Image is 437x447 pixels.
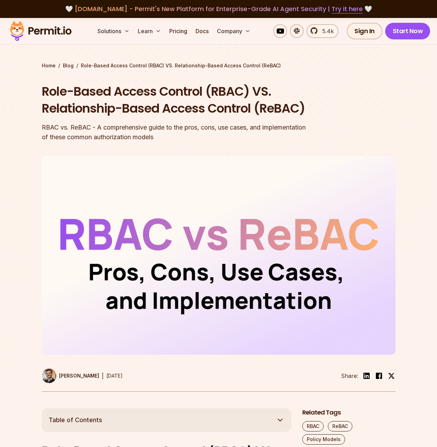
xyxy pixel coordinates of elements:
[42,62,56,69] a: Home
[42,369,99,383] a: [PERSON_NAME]
[302,434,345,445] a: Policy Models
[302,408,396,417] h2: Related Tags
[214,24,253,38] button: Company
[135,24,164,38] button: Learn
[106,373,123,379] time: [DATE]
[59,372,99,379] p: [PERSON_NAME]
[7,19,75,43] img: Permit logo
[42,369,56,383] img: Daniel Bass
[385,23,430,39] a: Start Now
[17,4,420,14] div: 🤍 🤍
[102,372,104,380] div: |
[42,156,396,355] img: Role-Based Access Control (RBAC) VS. Relationship-Based Access Control (ReBAC)
[347,23,382,39] a: Sign In
[75,4,363,13] span: [DOMAIN_NAME] - Permit's New Platform for Enterprise-Grade AI Agent Security |
[63,62,74,69] a: Blog
[318,27,334,35] span: 5.4k
[328,421,352,431] a: ReBAC
[388,372,395,379] img: twitter
[193,24,211,38] a: Docs
[341,372,358,380] li: Share:
[302,421,324,431] a: RBAC
[306,24,339,38] a: 5.4k
[42,123,307,142] div: RBAC vs. ReBAC - A comprehensive guide to the pros, cons, use cases, and implementation of these ...
[362,372,371,380] img: linkedin
[332,4,363,13] a: Try it here
[42,408,291,432] button: Table of Contents
[375,372,383,380] img: facebook
[49,415,102,425] span: Table of Contents
[95,24,132,38] button: Solutions
[42,83,307,117] h1: Role-Based Access Control (RBAC) VS. Relationship-Based Access Control (ReBAC)
[167,24,190,38] a: Pricing
[42,62,396,69] div: / /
